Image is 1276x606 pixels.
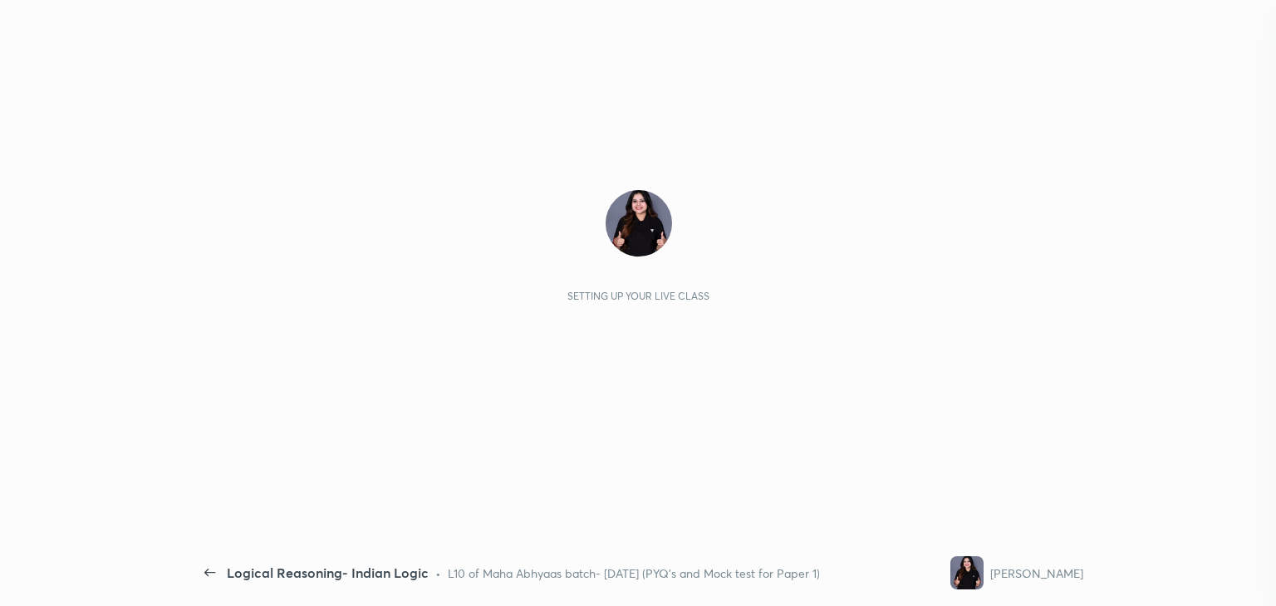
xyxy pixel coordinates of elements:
[606,190,672,257] img: c36fed8be6f1468bba8a81ad77bbaf31.jpg
[567,290,709,302] div: Setting up your live class
[435,564,441,582] div: •
[990,564,1083,582] div: [PERSON_NAME]
[448,564,820,582] div: L10 of Maha Abhyaas batch- [DATE] (PYQ's and Mock test for Paper 1)
[227,563,429,583] div: Logical Reasoning- Indian Logic
[950,556,984,589] img: c36fed8be6f1468bba8a81ad77bbaf31.jpg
